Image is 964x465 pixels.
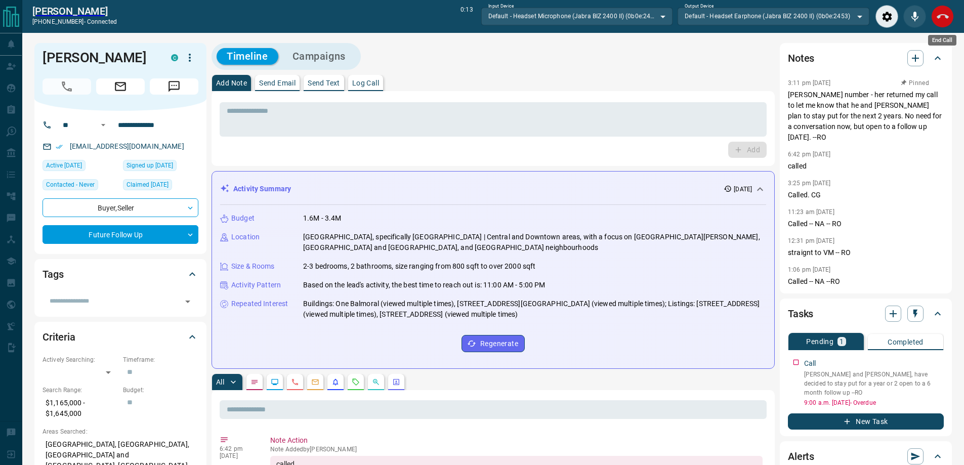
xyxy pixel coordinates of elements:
[888,339,924,346] p: Completed
[352,79,379,87] p: Log Call
[171,54,178,61] div: condos.ca
[123,160,198,174] div: Fri Feb 16 2018
[127,160,173,171] span: Signed up [DATE]
[788,219,944,229] p: Called -- NA -- RO
[788,46,944,70] div: Notes
[931,5,954,28] div: End Call
[282,48,356,65] button: Campaigns
[216,378,224,386] p: All
[303,213,341,224] p: 1.6M - 3.4M
[903,5,926,28] div: Mute
[734,185,752,194] p: [DATE]
[32,5,117,17] a: [PERSON_NAME]
[87,18,117,25] span: connected
[788,266,831,273] p: 1:06 pm [DATE]
[56,143,63,150] svg: Email Verified
[804,358,816,369] p: Call
[331,378,340,386] svg: Listing Alerts
[270,446,763,453] p: Note Added by [PERSON_NAME]
[32,17,117,26] p: [PHONE_NUMBER] -
[788,276,944,287] p: Called -- NA --RO
[70,142,184,150] a: [EMAIL_ADDRESS][DOMAIN_NAME]
[181,294,195,309] button: Open
[43,198,198,217] div: Buyer , Seller
[43,395,118,422] p: $1,165,000 - $1,645,000
[928,35,956,46] div: End Call
[788,302,944,326] div: Tasks
[788,190,944,200] p: Called. CG
[303,232,766,253] p: [GEOGRAPHIC_DATA], specifically [GEOGRAPHIC_DATA] | Central and Downtown areas, with a focus on [...
[303,299,766,320] p: Buildings: One Balmoral (viewed multiple times), [STREET_ADDRESS][GEOGRAPHIC_DATA] (viewed multip...
[372,378,380,386] svg: Opportunities
[788,180,831,187] p: 3:25 pm [DATE]
[308,79,340,87] p: Send Text
[96,78,145,95] span: Email
[220,445,255,452] p: 6:42 pm
[231,232,260,242] p: Location
[788,237,834,244] p: 12:31 pm [DATE]
[220,180,766,198] div: Activity Summary[DATE]
[488,3,514,10] label: Input Device
[291,378,299,386] svg: Calls
[43,225,198,244] div: Future Follow Up
[97,119,109,131] button: Open
[271,378,279,386] svg: Lead Browsing Activity
[231,213,255,224] p: Budget
[43,386,118,395] p: Search Range:
[123,179,198,193] div: Fri Feb 16 2018
[460,5,473,28] p: 0:13
[840,338,844,345] p: 1
[231,261,275,272] p: Size & Rooms
[788,247,944,258] p: straignt to VM -- RO
[303,261,535,272] p: 2-3 bedrooms, 2 bathrooms, size ranging from 800 sqft to over 2000 sqft
[43,78,91,95] span: Call
[43,262,198,286] div: Tags
[481,8,673,25] div: Default - Headset Microphone (Jabra BIZ 2400 II) (0b0e:2453)
[788,79,831,87] p: 3:11 pm [DATE]
[46,160,82,171] span: Active [DATE]
[311,378,319,386] svg: Emails
[220,452,255,459] p: [DATE]
[788,90,944,143] p: [PERSON_NAME] number - her returned my call to let me know that he and [PERSON_NAME] plan to stay...
[43,329,75,345] h2: Criteria
[259,79,296,87] p: Send Email
[900,78,930,88] button: Pinned
[217,48,278,65] button: Timeline
[43,266,63,282] h2: Tags
[270,435,763,446] p: Note Action
[233,184,291,194] p: Activity Summary
[231,299,288,309] p: Repeated Interest
[788,161,944,172] p: called
[788,448,814,464] h2: Alerts
[123,355,198,364] p: Timeframe:
[127,180,169,190] span: Claimed [DATE]
[788,413,944,430] button: New Task
[462,335,525,352] button: Regenerate
[43,355,118,364] p: Actively Searching:
[875,5,898,28] div: Audio Settings
[303,280,545,290] p: Based on the lead's activity, the best time to reach out is: 11:00 AM - 5:00 PM
[392,378,400,386] svg: Agent Actions
[788,208,834,216] p: 11:23 am [DATE]
[685,3,714,10] label: Output Device
[123,386,198,395] p: Budget:
[43,325,198,349] div: Criteria
[804,370,944,397] p: [PERSON_NAME] and [PERSON_NAME], have decided to stay put for a year or 2 open to a 6 month follo...
[231,280,281,290] p: Activity Pattern
[150,78,198,95] span: Message
[216,79,247,87] p: Add Note
[43,50,156,66] h1: [PERSON_NAME]
[788,50,814,66] h2: Notes
[46,180,95,190] span: Contacted - Never
[806,338,833,345] p: Pending
[352,378,360,386] svg: Requests
[43,160,118,174] div: Wed Jul 09 2025
[678,8,869,25] div: Default - Headset Earphone (Jabra BIZ 2400 II) (0b0e:2453)
[250,378,259,386] svg: Notes
[788,306,813,322] h2: Tasks
[804,398,944,407] p: 9:00 a.m. [DATE] - Overdue
[43,427,198,436] p: Areas Searched:
[788,151,831,158] p: 6:42 pm [DATE]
